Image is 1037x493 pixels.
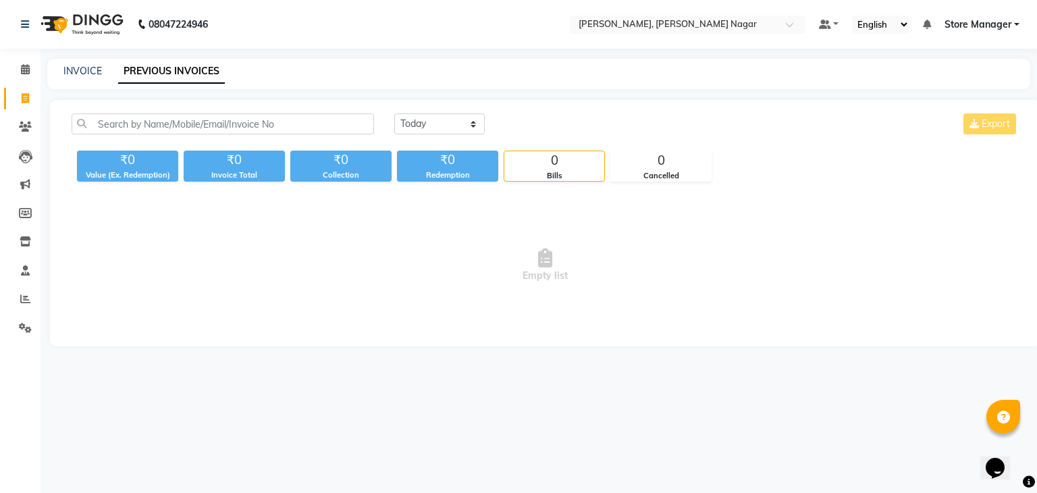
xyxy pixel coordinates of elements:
[184,170,285,181] div: Invoice Total
[504,151,604,170] div: 0
[149,5,208,43] b: 08047224946
[184,151,285,170] div: ₹0
[118,59,225,84] a: PREVIOUS INVOICES
[397,170,498,181] div: Redemption
[72,113,374,134] input: Search by Name/Mobile/Email/Invoice No
[77,170,178,181] div: Value (Ex. Redemption)
[63,65,102,77] a: INVOICE
[611,151,711,170] div: 0
[77,151,178,170] div: ₹0
[72,198,1019,333] span: Empty list
[397,151,498,170] div: ₹0
[945,18,1011,32] span: Store Manager
[290,151,392,170] div: ₹0
[504,170,604,182] div: Bills
[34,5,127,43] img: logo
[611,170,711,182] div: Cancelled
[980,439,1023,479] iframe: chat widget
[290,170,392,181] div: Collection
